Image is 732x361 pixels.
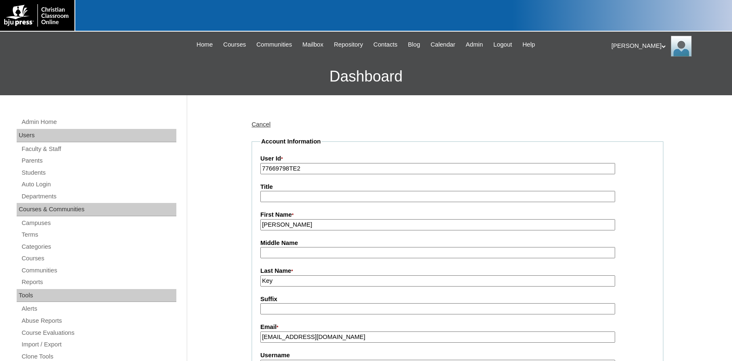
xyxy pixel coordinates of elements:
[260,183,655,191] label: Title
[21,316,176,326] a: Abuse Reports
[252,40,296,49] a: Communities
[260,239,655,247] label: Middle Name
[334,40,363,49] span: Repository
[373,40,398,49] span: Contacts
[611,36,724,57] div: [PERSON_NAME]
[21,117,176,127] a: Admin Home
[223,40,246,49] span: Courses
[260,323,655,332] label: Email
[302,40,324,49] span: Mailbox
[466,40,483,49] span: Admin
[17,289,176,302] div: Tools
[21,168,176,178] a: Students
[404,40,424,49] a: Blog
[21,230,176,240] a: Terms
[193,40,217,49] a: Home
[298,40,328,49] a: Mailbox
[21,179,176,190] a: Auto Login
[4,58,728,95] h3: Dashboard
[21,265,176,276] a: Communities
[17,203,176,216] div: Courses & Communities
[21,242,176,252] a: Categories
[21,339,176,350] a: Import / Export
[260,210,655,220] label: First Name
[462,40,487,49] a: Admin
[4,4,70,27] img: logo-white.png
[252,121,271,128] a: Cancel
[260,351,655,360] label: Username
[17,129,176,142] div: Users
[21,191,176,202] a: Departments
[671,36,692,57] img: Karen Lawton
[21,304,176,314] a: Alerts
[518,40,539,49] a: Help
[489,40,516,49] a: Logout
[522,40,535,49] span: Help
[21,144,176,154] a: Faculty & Staff
[219,40,250,49] a: Courses
[21,253,176,264] a: Courses
[21,328,176,338] a: Course Evaluations
[256,40,292,49] span: Communities
[260,137,321,146] legend: Account Information
[426,40,459,49] a: Calendar
[197,40,213,49] span: Home
[493,40,512,49] span: Logout
[21,218,176,228] a: Campuses
[369,40,402,49] a: Contacts
[260,154,655,163] label: User Id
[408,40,420,49] span: Blog
[260,267,655,276] label: Last Name
[21,156,176,166] a: Parents
[330,40,367,49] a: Repository
[21,277,176,287] a: Reports
[430,40,455,49] span: Calendar
[260,295,655,304] label: Suffix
